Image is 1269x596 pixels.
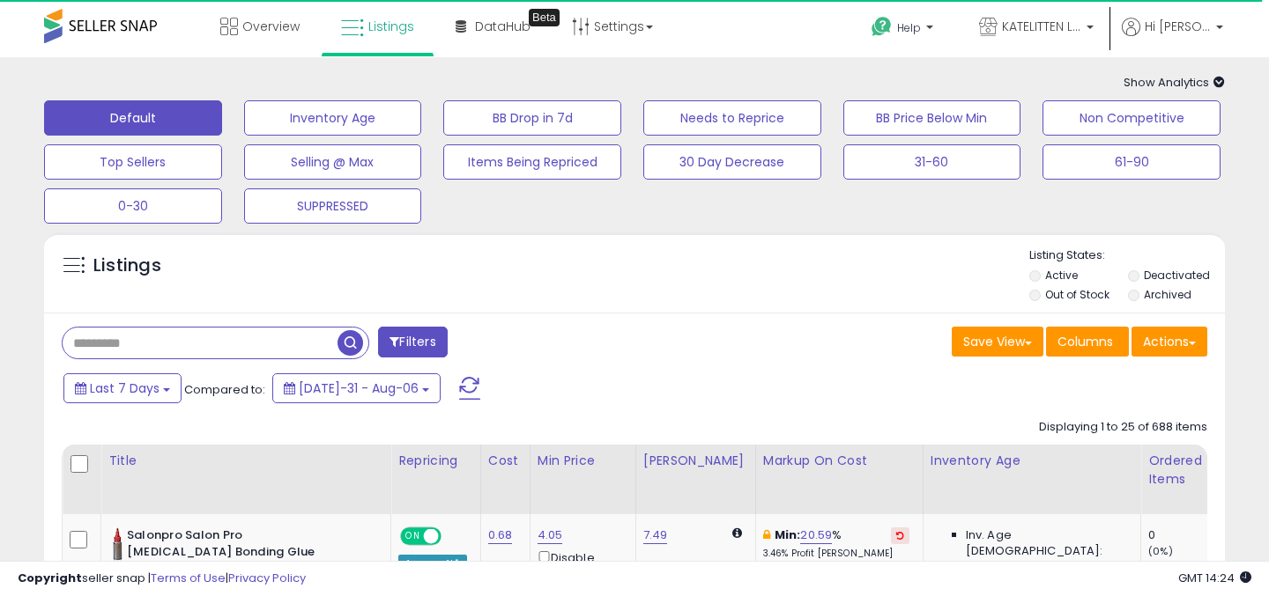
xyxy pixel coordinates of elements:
span: Columns [1057,333,1113,350]
span: Overview [242,18,300,35]
div: Inventory Age [931,452,1133,470]
p: 3.46% Profit [PERSON_NAME] [763,548,909,560]
b: Min: [775,526,801,543]
span: 2025-08-14 14:24 GMT [1178,570,1251,586]
button: 31-60 [843,144,1021,180]
div: Ordered Items [1148,452,1213,489]
span: 300 [966,559,987,575]
button: 30 Day Decrease [643,144,821,180]
div: % [763,527,909,560]
strong: Copyright [18,570,82,586]
span: Last 7 Days [90,379,160,397]
button: Top Sellers [44,144,222,180]
th: The percentage added to the cost of goods (COGS) that forms the calculator for Min & Max prices. [755,445,923,514]
a: Terms of Use [151,570,226,586]
button: Actions [1132,327,1207,357]
div: Displaying 1 to 25 of 688 items [1039,419,1207,436]
button: Filters [378,327,447,357]
button: 61-90 [1043,144,1221,180]
div: [PERSON_NAME] [643,452,748,470]
button: Columns [1046,327,1129,357]
button: Needs to Reprice [643,100,821,136]
button: [DATE]-31 - Aug-06 [272,373,441,403]
button: BB Price Below Min [843,100,1021,136]
span: Hi [PERSON_NAME] [1145,18,1211,35]
small: (0%) [1148,544,1173,558]
a: 0.68 [488,526,513,544]
span: OFF [439,529,467,544]
span: Inv. Age [DEMOGRAPHIC_DATA]: [966,527,1127,559]
button: Save View [952,327,1043,357]
div: Repricing [398,452,473,470]
div: 0 [1148,527,1220,543]
div: seller snap | | [18,570,306,587]
a: Hi [PERSON_NAME] [1122,18,1223,57]
button: SUPPRESSED [244,188,422,224]
button: Selling @ Max [244,144,422,180]
button: 0-30 [44,188,222,224]
button: Non Competitive [1043,100,1221,136]
div: Title [108,452,383,470]
div: Cost [488,452,523,470]
div: 0 [1148,559,1220,575]
span: [DATE]-31 - Aug-06 [299,379,419,397]
img: 31tExCgV0YL._SL40_.jpg [113,527,122,563]
span: Compared to: [184,381,265,398]
a: Privacy Policy [228,570,306,586]
b: Salonpro Salon Pro [MEDICAL_DATA] Bonding Glue Black 1 Oz [127,527,341,581]
i: Get Help [871,16,893,38]
p: Listing States: [1029,247,1226,264]
span: ON [402,529,424,544]
span: DataHub [475,18,531,35]
button: Default [44,100,222,136]
div: Min Price [538,452,628,470]
div: Amazon AI * [398,555,467,570]
span: Show Analytics [1124,74,1225,91]
span: Listings [368,18,414,35]
h5: Listings [93,254,161,278]
div: Tooltip anchor [529,9,560,26]
a: 20.59 [800,526,832,544]
button: Inventory Age [244,100,422,136]
div: Markup on Cost [763,452,916,470]
label: Active [1045,268,1078,283]
a: 4.05 [538,526,563,544]
span: KATELITTEN LLC [1002,18,1081,35]
button: BB Drop in 7d [443,100,621,136]
label: Out of Stock [1045,287,1109,302]
button: Last 7 Days [63,373,182,403]
label: Archived [1144,287,1191,302]
button: Items Being Repriced [443,144,621,180]
a: Help [857,3,951,57]
label: Deactivated [1144,268,1210,283]
span: Help [897,20,921,35]
a: 7.49 [643,526,668,544]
